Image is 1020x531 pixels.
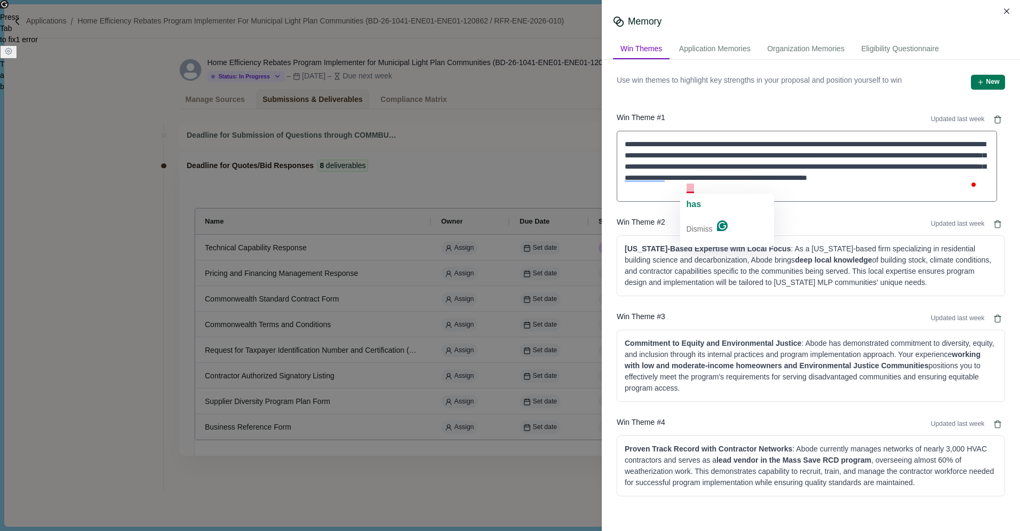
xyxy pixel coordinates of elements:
span: lead vendor in the Mass Save RCD program [716,456,871,464]
span: Win Theme # 4 [617,417,665,432]
span: deep local knowledge [795,256,872,264]
div: : As a [US_STATE]-based firm specializing in residential building science and decarbonization, Ab... [625,243,997,288]
button: Delete [990,112,1005,127]
textarea: To enrich screen reader interactions, please activate Accessibility in Grammarly extension settings [617,131,997,202]
span: Commitment to Equity and Environmental Justice [625,339,801,347]
span: Win Theme # 2 [617,217,665,232]
span: Updated last week [931,314,985,323]
div: : Abode currently manages networks of nearly 3,000 HVAC contractors and serves as a , overseeing ... [625,443,997,488]
span: Updated last week [931,419,985,429]
span: working with low and moderate-income homeowners and Environmental Justice Communities [625,350,981,370]
button: Delete [990,417,1005,432]
span: Win Theme # 3 [617,311,665,326]
button: Delete [990,217,1005,232]
span: Win Theme # 1 [617,112,665,127]
span: Updated last week [931,115,985,124]
span: [US_STATE]-Based Expertise with Local Focus [625,244,791,253]
div: : Abode has demonstrated commitment to diversity, equity, and inclusion through its internal prac... [625,338,997,394]
span: Proven Track Record with Contractor Networks [625,445,792,453]
span: Updated last week [931,219,985,229]
button: Delete [990,311,1005,326]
